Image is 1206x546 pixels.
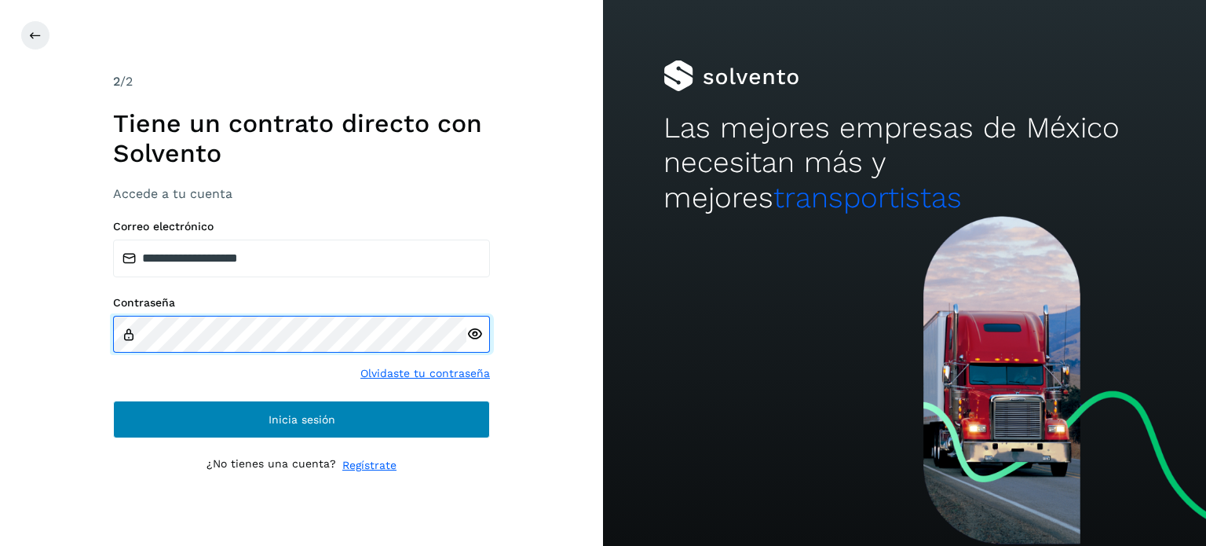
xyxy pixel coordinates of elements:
a: Olvidaste tu contraseña [360,365,490,382]
span: Inicia sesión [269,414,335,425]
span: 2 [113,74,120,89]
h2: Las mejores empresas de México necesitan más y mejores [663,111,1146,215]
label: Contraseña [113,296,490,310]
a: Regístrate [342,457,397,474]
span: transportistas [773,181,962,214]
button: Inicia sesión [113,401,490,438]
p: ¿No tienes una cuenta? [206,457,336,474]
div: /2 [113,72,490,91]
h3: Accede a tu cuenta [113,186,490,201]
h1: Tiene un contrato directo con Solvento [113,108,490,169]
label: Correo electrónico [113,220,490,233]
